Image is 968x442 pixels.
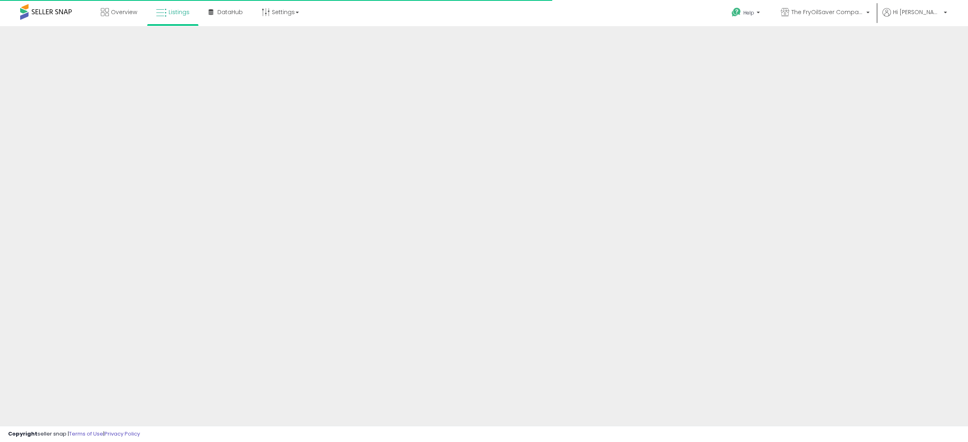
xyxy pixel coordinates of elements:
[217,8,243,16] span: DataHub
[111,8,137,16] span: Overview
[882,8,947,26] a: Hi [PERSON_NAME]
[725,1,768,26] a: Help
[791,8,864,16] span: The FryOilSaver Company
[743,9,754,16] span: Help
[893,8,941,16] span: Hi [PERSON_NAME]
[731,7,741,17] i: Get Help
[169,8,190,16] span: Listings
